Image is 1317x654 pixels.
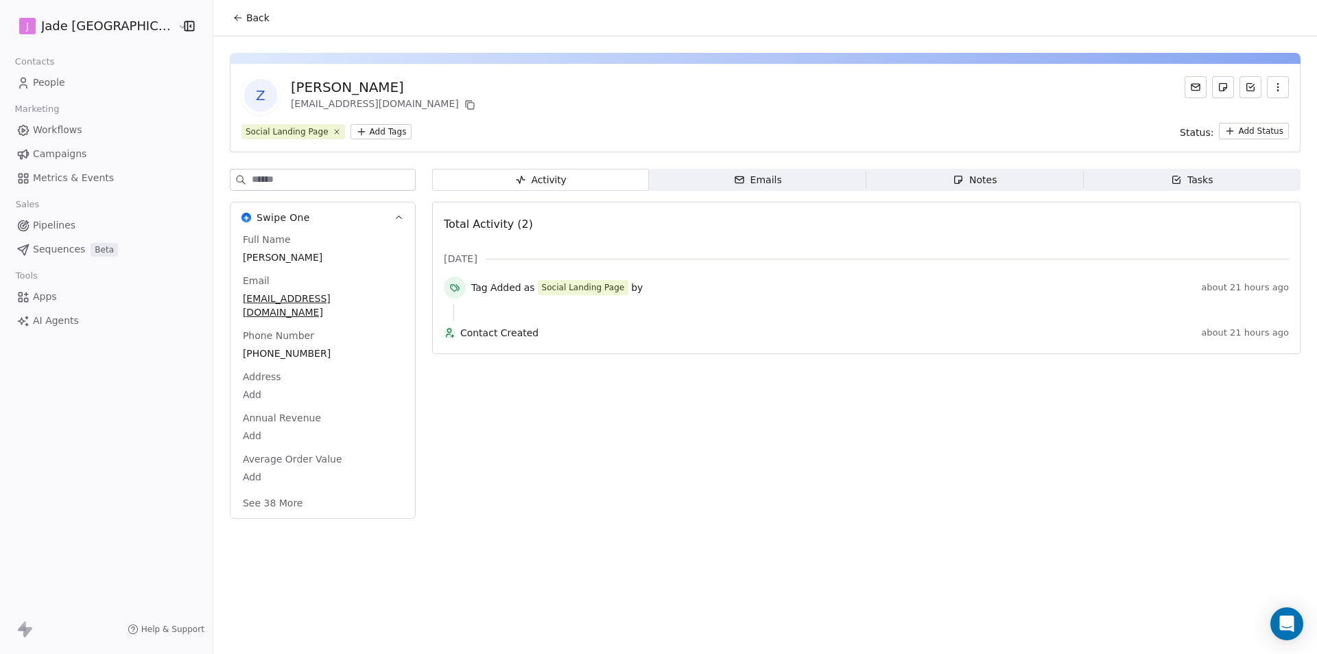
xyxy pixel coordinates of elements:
[224,5,278,30] button: Back
[351,124,412,139] button: Add Tags
[11,143,202,165] a: Campaigns
[240,452,345,466] span: Average Order Value
[33,171,114,185] span: Metrics & Events
[542,281,625,294] div: Social Landing Page
[1201,282,1289,293] span: about 21 hours ago
[33,75,65,90] span: People
[524,281,535,294] span: as
[11,285,202,308] a: Apps
[16,14,169,38] button: JJade [GEOGRAPHIC_DATA]
[471,281,521,294] span: Tag Added
[11,119,202,141] a: Workflows
[91,243,118,257] span: Beta
[291,78,478,97] div: [PERSON_NAME]
[444,252,477,266] span: [DATE]
[246,11,270,25] span: Back
[241,213,251,222] img: Swipe One
[141,624,204,635] span: Help & Support
[33,218,75,233] span: Pipelines
[243,429,403,443] span: Add
[243,470,403,484] span: Add
[230,202,415,233] button: Swipe OneSwipe One
[33,147,86,161] span: Campaigns
[444,218,533,231] span: Total Activity (2)
[1219,123,1289,139] button: Add Status
[33,290,57,304] span: Apps
[235,491,311,515] button: See 38 More
[11,310,202,332] a: AI Agents
[33,123,82,137] span: Workflows
[734,173,782,187] div: Emails
[243,388,403,401] span: Add
[10,266,43,286] span: Tools
[10,194,45,215] span: Sales
[240,329,317,342] span: Phone Number
[11,167,202,189] a: Metrics & Events
[9,99,65,119] span: Marketing
[230,233,415,518] div: Swipe OneSwipe One
[9,51,60,72] span: Contacts
[240,274,272,288] span: Email
[244,79,277,112] span: Z
[291,97,478,113] div: [EMAIL_ADDRESS][DOMAIN_NAME]
[11,71,202,94] a: People
[11,238,202,261] a: SequencesBeta
[240,370,284,384] span: Address
[243,250,403,264] span: [PERSON_NAME]
[1180,126,1213,139] span: Status:
[1201,327,1289,338] span: about 21 hours ago
[33,242,85,257] span: Sequences
[257,211,310,224] span: Swipe One
[460,326,1196,340] span: Contact Created
[243,292,403,319] span: [EMAIL_ADDRESS][DOMAIN_NAME]
[26,19,29,33] span: J
[128,624,204,635] a: Help & Support
[240,411,324,425] span: Annual Revenue
[1171,173,1213,187] div: Tasks
[33,314,79,328] span: AI Agents
[243,347,403,360] span: [PHONE_NUMBER]
[246,126,329,138] div: Social Landing Page
[240,233,294,246] span: Full Name
[631,281,643,294] span: by
[953,173,997,187] div: Notes
[11,214,202,237] a: Pipelines
[1270,607,1303,640] div: Open Intercom Messenger
[41,17,174,35] span: Jade [GEOGRAPHIC_DATA]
